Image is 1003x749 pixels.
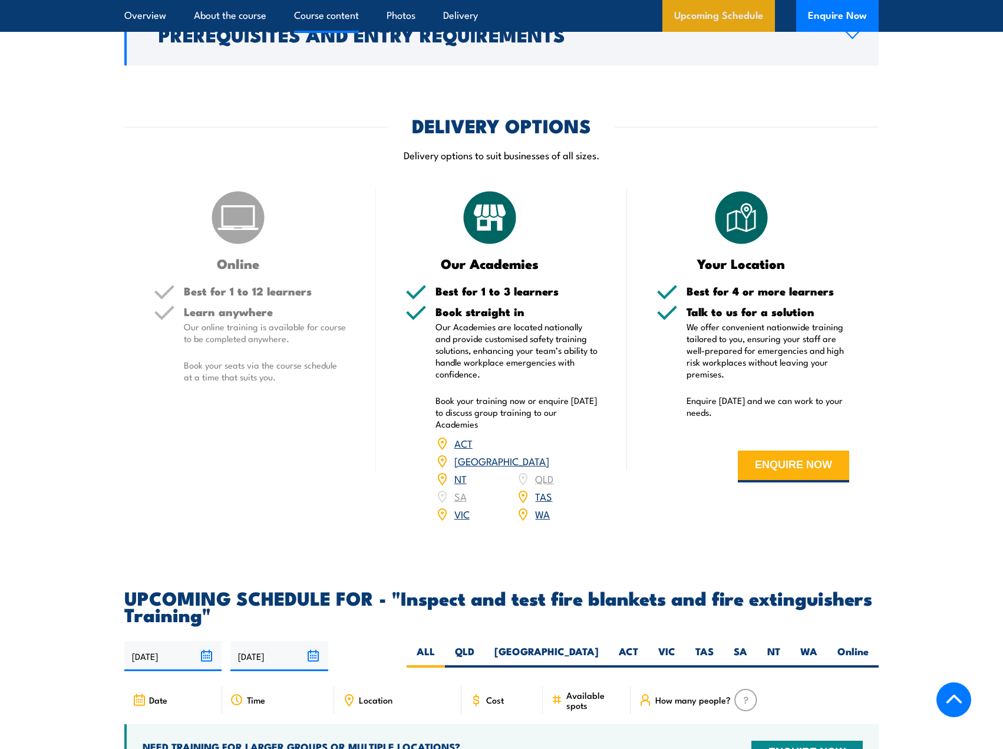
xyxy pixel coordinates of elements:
label: TAS [685,645,724,668]
h5: Best for 1 to 12 learners [184,285,347,297]
h5: Talk to us for a solution [687,306,849,317]
label: ALL [407,645,445,668]
label: ACT [609,645,648,668]
p: Our Academies are located nationally and provide customised safety training solutions, enhancing ... [435,321,598,380]
span: Time [247,695,265,705]
input: To date [230,641,328,671]
button: ENQUIRE NOW [738,451,849,482]
a: NT [454,471,467,485]
span: Available spots [566,690,622,710]
label: SA [724,645,757,668]
p: Delivery options to suit businesses of all sizes. [124,148,879,162]
h5: Best for 4 or more learners [687,285,849,297]
h3: Your Location [656,257,826,270]
h5: Book straight in [435,306,598,317]
p: Book your training now or enquire [DATE] to discuss group training to our Academies [435,395,598,430]
a: Prerequisites and Entry Requirements [124,4,879,65]
label: WA [790,645,827,668]
label: [GEOGRAPHIC_DATA] [484,645,609,668]
a: [GEOGRAPHIC_DATA] [454,454,549,468]
h5: Learn anywhere [184,306,347,317]
p: Our online training is available for course to be completed anywhere. [184,321,347,344]
h2: Prerequisites and Entry Requirements [159,26,826,42]
input: From date [124,641,222,671]
h5: Best for 1 to 3 learners [435,285,598,297]
label: Online [827,645,879,668]
p: Enquire [DATE] and we can work to your needs. [687,395,849,418]
label: VIC [648,645,685,668]
a: TAS [535,489,552,503]
h2: DELIVERY OPTIONS [412,117,591,133]
span: Cost [486,695,504,705]
span: How many people? [655,695,731,705]
span: Location [359,695,392,705]
h3: Our Academies [405,257,575,270]
label: NT [757,645,790,668]
h3: Online [154,257,323,270]
a: VIC [454,507,470,521]
h2: UPCOMING SCHEDULE FOR - "Inspect and test fire blankets and fire extinguishers Training" [124,589,879,622]
label: QLD [445,645,484,668]
span: Date [149,695,167,705]
p: We offer convenient nationwide training tailored to you, ensuring your staff are well-prepared fo... [687,321,849,380]
a: ACT [454,436,473,450]
a: WA [535,507,550,521]
p: Book your seats via the course schedule at a time that suits you. [184,359,347,383]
